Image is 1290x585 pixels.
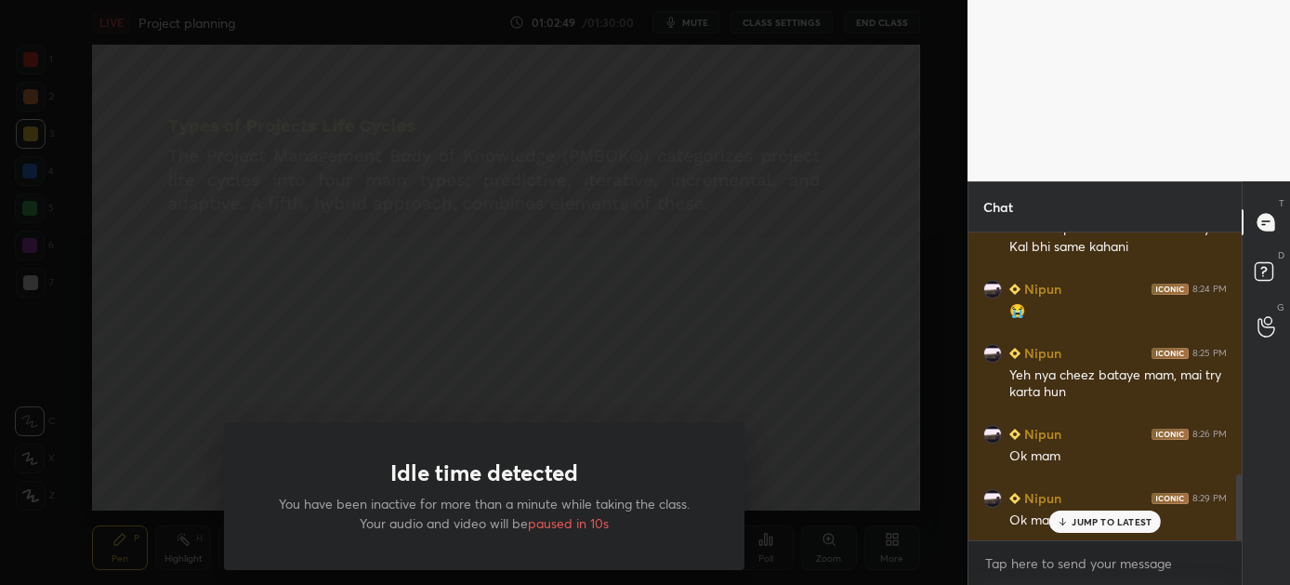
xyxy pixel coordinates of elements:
[983,344,1002,363] img: dcf135cfede144ce86757e5b5a1983d7.jpg
[390,459,578,486] h1: Idle time detected
[528,514,609,532] span: paused in 10s
[983,280,1002,299] img: dcf135cfede144ce86757e5b5a1983d7.jpg
[983,425,1002,444] img: dcf135cfede144ce86757e5b5a1983d7.jpg
[1009,302,1227,321] div: 😭
[1152,348,1189,359] img: iconic-dark.1390631f.png
[1009,238,1227,257] div: Kal bhi same kahani
[968,182,1028,232] p: Chat
[1009,429,1020,440] img: Learner_Badge_beginner_1_8b307cf2a0.svg
[1009,284,1020,295] img: Learner_Badge_beginner_1_8b307cf2a0.svg
[1279,196,1284,210] p: T
[1020,488,1061,508] h6: Nipun
[1009,493,1020,504] img: Learner_Badge_beginner_1_8b307cf2a0.svg
[1277,300,1284,314] p: G
[983,489,1002,508] img: dcf135cfede144ce86757e5b5a1983d7.jpg
[968,233,1242,540] div: grid
[1278,248,1284,262] p: D
[269,494,700,533] p: You have been inactive for more than a minute while taking the class. Your audio and video will be
[1152,429,1189,440] img: iconic-dark.1390631f.png
[1192,429,1227,440] div: 8:26 PM
[1152,284,1189,295] img: iconic-dark.1390631f.png
[1192,348,1227,359] div: 8:25 PM
[1020,424,1061,444] h6: Nipun
[1009,447,1227,466] div: Ok mam
[1152,493,1189,504] img: iconic-dark.1390631f.png
[1009,366,1227,402] div: Yeh nya cheez bataye mam, mai try karta hun
[1020,279,1061,299] h6: Nipun
[1072,516,1152,527] p: JUMP TO LATEST
[1192,284,1227,295] div: 8:24 PM
[1009,348,1020,359] img: Learner_Badge_beginner_1_8b307cf2a0.svg
[1192,493,1227,504] div: 8:29 PM
[1020,343,1061,363] h6: Nipun
[1009,512,1227,530] div: Ok mam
